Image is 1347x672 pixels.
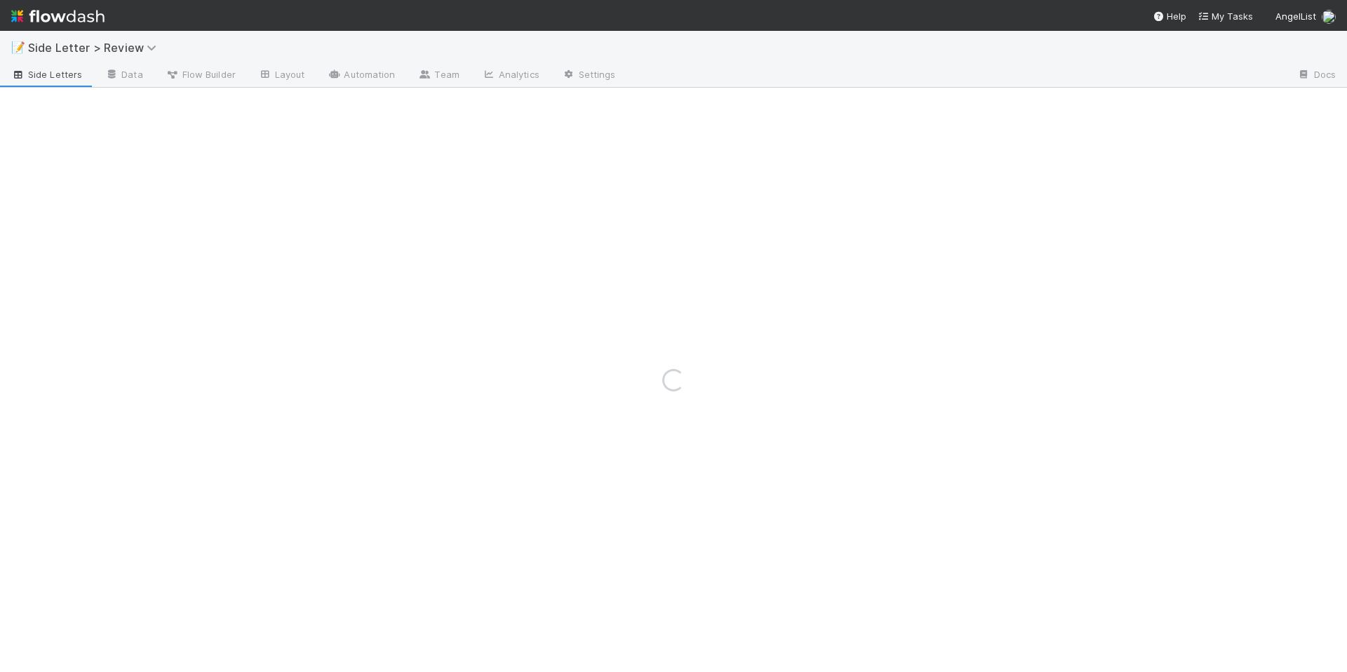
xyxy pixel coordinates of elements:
a: Flow Builder [154,65,247,87]
a: My Tasks [1198,9,1253,23]
span: Flow Builder [166,67,236,81]
a: Data [93,65,154,87]
img: avatar_501ac9d6-9fa6-4fe9-975e-1fd988f7bdb1.png [1322,10,1336,24]
span: Side Letters [11,67,82,81]
img: logo-inverted-e16ddd16eac7371096b0.svg [11,4,105,28]
span: 📝 [11,41,25,53]
span: Side Letter > Review [28,41,163,55]
a: Layout [247,65,316,87]
span: AngelList [1275,11,1316,22]
a: Analytics [471,65,551,87]
a: Team [406,65,470,87]
a: Automation [316,65,406,87]
a: Settings [551,65,627,87]
a: Docs [1286,65,1347,87]
div: Help [1153,9,1186,23]
span: My Tasks [1198,11,1253,22]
